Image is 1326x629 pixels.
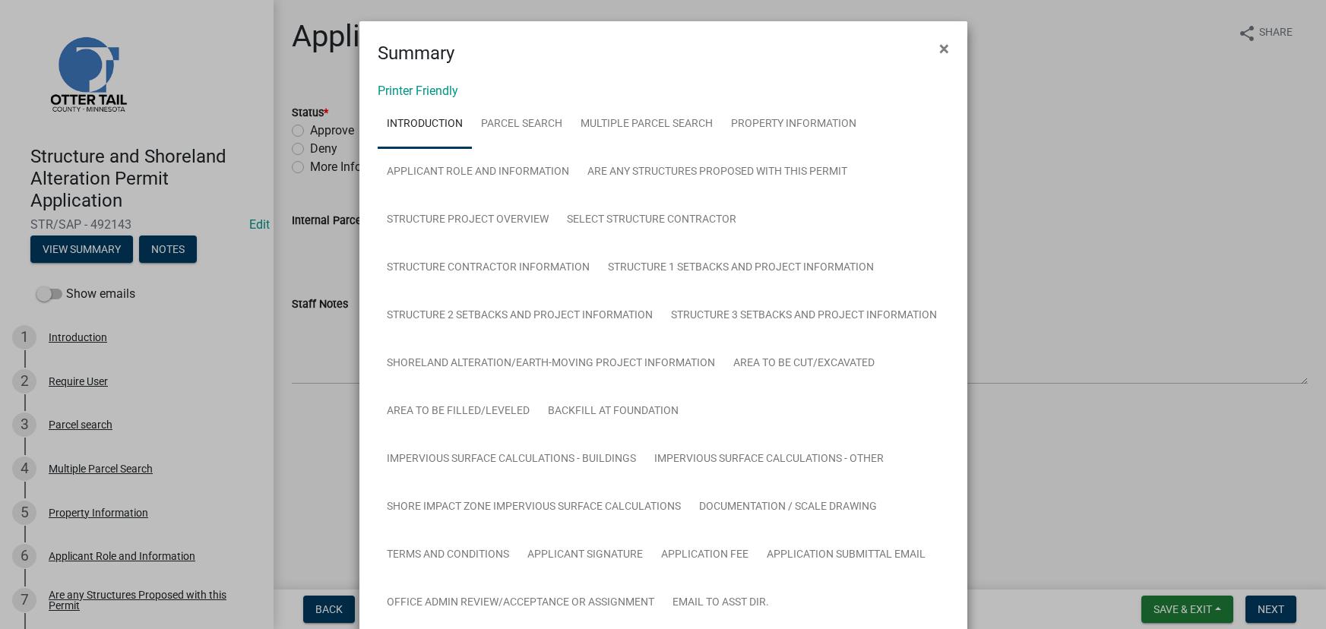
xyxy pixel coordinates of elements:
[927,27,961,70] button: Close
[939,38,949,59] span: ×
[378,579,663,627] a: Office Admin Review/Acceptance or Assignment
[690,483,886,532] a: Documentation / Scale Drawing
[378,292,662,340] a: Structure 2 Setbacks and project information
[378,100,472,149] a: Introduction
[578,148,856,197] a: Are any Structures Proposed with this Permit
[378,148,578,197] a: Applicant Role and Information
[663,579,778,627] a: Email to Asst Dir.
[378,84,458,98] a: Printer Friendly
[518,531,652,580] a: Applicant Signature
[378,340,724,388] a: Shoreland Alteration/Earth-Moving Project Information
[652,531,758,580] a: Application Fee
[378,40,454,67] h4: Summary
[378,387,539,436] a: Area to be Filled/Leveled
[378,196,558,245] a: Structure Project Overview
[645,435,893,484] a: Impervious Surface Calculations - Other
[558,196,745,245] a: Select Structure Contractor
[378,483,690,532] a: Shore Impact Zone Impervious Surface Calculations
[378,531,518,580] a: Terms and Conditions
[378,435,645,484] a: Impervious Surface Calculations - Buildings
[599,244,883,292] a: Structure 1 Setbacks and project information
[539,387,688,436] a: Backfill at foundation
[662,292,946,340] a: Structure 3 Setbacks and project information
[378,244,599,292] a: Structure Contractor Information
[571,100,722,149] a: Multiple Parcel Search
[722,100,866,149] a: Property Information
[758,531,935,580] a: Application Submittal Email
[724,340,884,388] a: Area to be Cut/Excavated
[472,100,571,149] a: Parcel search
